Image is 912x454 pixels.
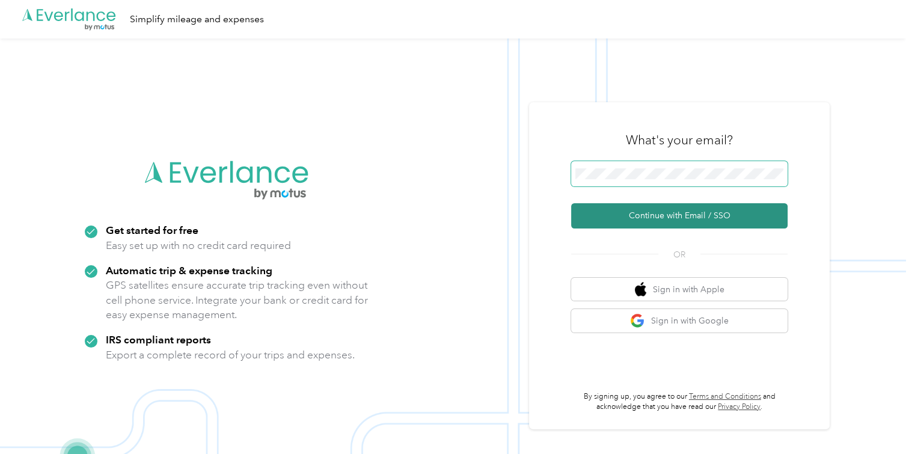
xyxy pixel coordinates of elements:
[658,248,700,261] span: OR
[571,203,788,229] button: Continue with Email / SSO
[106,224,198,236] strong: Get started for free
[106,333,211,346] strong: IRS compliant reports
[106,278,369,322] p: GPS satellites ensure accurate trip tracking even without cell phone service. Integrate your bank...
[130,12,264,27] div: Simplify mileage and expenses
[571,278,788,301] button: apple logoSign in with Apple
[626,132,733,149] h3: What's your email?
[571,309,788,333] button: google logoSign in with Google
[635,282,647,297] img: apple logo
[106,264,272,277] strong: Automatic trip & expense tracking
[106,238,291,253] p: Easy set up with no credit card required
[571,391,788,413] p: By signing up, you agree to our and acknowledge that you have read our .
[630,313,645,328] img: google logo
[106,348,355,363] p: Export a complete record of your trips and expenses.
[689,392,761,401] a: Terms and Conditions
[718,402,761,411] a: Privacy Policy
